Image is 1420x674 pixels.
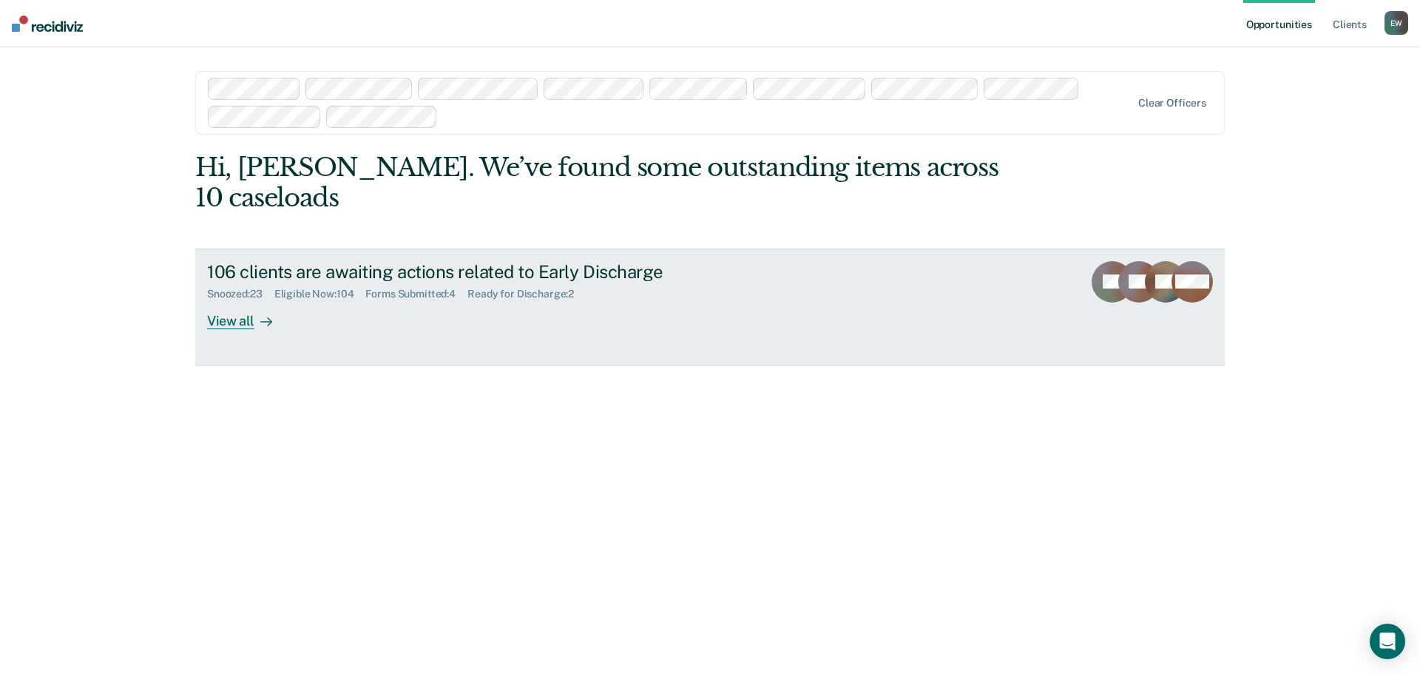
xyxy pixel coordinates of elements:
[365,288,467,300] div: Forms Submitted : 4
[207,288,274,300] div: Snoozed : 23
[195,152,1019,213] div: Hi, [PERSON_NAME]. We’ve found some outstanding items across 10 caseloads
[1370,624,1405,659] div: Open Intercom Messenger
[195,249,1225,365] a: 106 clients are awaiting actions related to Early DischargeSnoozed:23Eligible Now:104Forms Submit...
[1138,97,1206,109] div: Clear officers
[274,288,366,300] div: Eligible Now : 104
[467,288,586,300] div: Ready for Discharge : 2
[1384,11,1408,35] div: E W
[12,16,83,32] img: Recidiviz
[207,300,290,329] div: View all
[1384,11,1408,35] button: EW
[207,261,726,283] div: 106 clients are awaiting actions related to Early Discharge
